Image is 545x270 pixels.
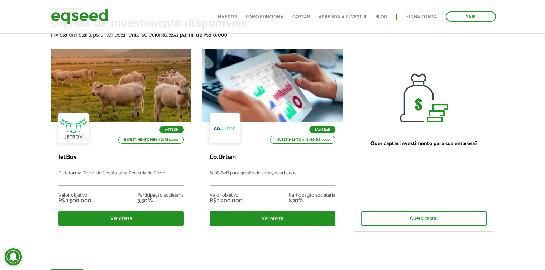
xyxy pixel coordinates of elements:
[58,170,184,186] p: Plataforma Digital de Gestão para Pecuária de Corte
[159,126,184,133] p: Agtech
[375,15,387,19] a: Blog
[319,15,367,19] a: Aprenda a investir
[51,49,192,231] a: Agtech Investimento mínimo: R$ 5.000 JetBov Plataforma Digital de Gestão para Pecuária de Corte V...
[58,154,184,161] p: JetBov
[361,140,487,147] p: Quer captar investimento para sua empresa?
[118,136,184,144] p: Investimento mínimo: R$ 5.000
[216,15,237,19] a: Investir
[289,198,335,204] div: 8,10%
[210,154,335,161] p: Co.Urban
[175,32,228,38] strong: a partir de R$ 5.000
[51,7,108,26] img: EqSeed
[309,126,335,133] p: SaaS B2B
[58,211,184,226] div: Ver oferta
[270,136,335,144] p: Investimento mínimo: R$ 5.000
[210,211,335,226] div: Ver oferta
[202,49,343,231] a: SaaS B2B Investimento mínimo: R$ 5.000 Co.Urban SaaS B2B para gestão de serviços urbanos Valor ob...
[361,211,487,226] div: Quero captar
[210,198,243,204] div: R$ 1.200.000
[289,193,335,198] div: Participação societária
[292,15,310,19] a: Captar
[246,15,284,19] a: Como funciona
[137,193,184,198] div: Participação societária
[210,193,243,198] div: Valor objetivo
[446,11,496,22] a: Sair
[58,193,91,198] div: Valor objetivo
[405,15,437,19] a: Minha conta
[137,198,184,204] div: 3,50%
[354,49,494,232] a: Quer captar investimento para sua empresa? Quero captar
[210,170,335,186] p: SaaS B2B para gestão de serviços urbanos
[58,198,91,204] div: R$ 1.500.000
